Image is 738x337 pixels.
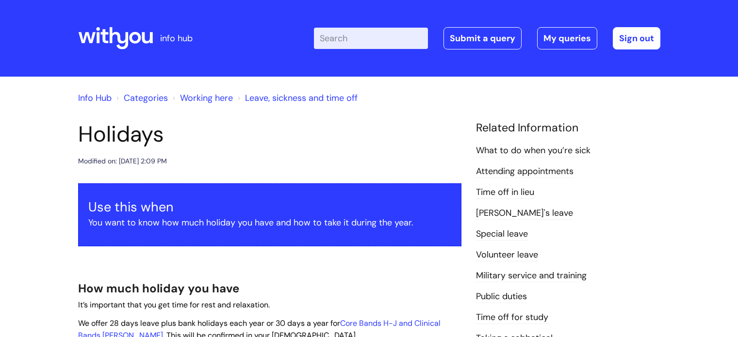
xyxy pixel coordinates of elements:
h1: Holidays [78,121,461,147]
a: Sign out [613,27,660,49]
a: What to do when you’re sick [476,144,590,157]
h3: Use this when [88,199,451,215]
a: [PERSON_NAME]'s leave [476,207,573,220]
li: Working here [170,90,233,106]
a: Time off in lieu [476,186,534,199]
p: info hub [160,31,193,46]
a: Public duties [476,290,527,303]
li: Solution home [114,90,168,106]
p: You want to know how much holiday you have and how to take it during the year. [88,215,451,230]
div: | - [314,27,660,49]
li: Leave, sickness and time off [235,90,358,106]
a: Working here [180,92,233,104]
a: Categories [124,92,168,104]
a: Info Hub [78,92,112,104]
span: How much holiday you have [78,281,239,296]
a: Time off for study [476,311,548,324]
a: Military service and training [476,270,587,282]
a: Special leave [476,228,528,241]
a: My queries [537,27,597,49]
div: Modified on: [DATE] 2:09 PM [78,155,167,167]
input: Search [314,28,428,49]
span: It’s important that you get time for rest and relaxation. [78,300,270,310]
a: Attending appointments [476,165,574,178]
a: Volunteer leave [476,249,538,261]
h4: Related Information [476,121,660,135]
a: Submit a query [443,27,522,49]
a: Leave, sickness and time off [245,92,358,104]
